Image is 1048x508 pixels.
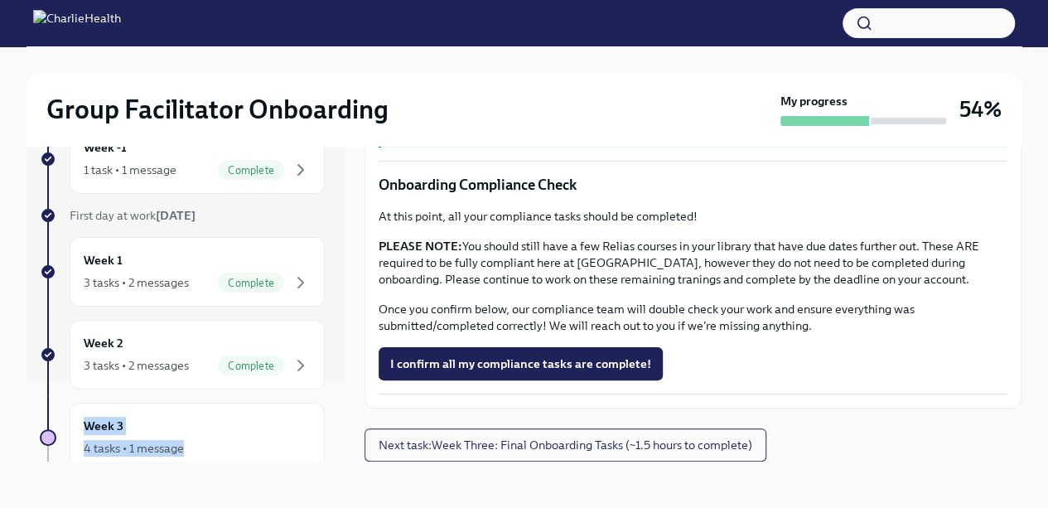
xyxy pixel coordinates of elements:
strong: PLEASE NOTE: [379,239,462,254]
div: 1 task • 1 message [84,162,176,178]
span: I confirm all my compliance tasks are complete! [390,356,651,372]
a: First day at work[DATE] [40,207,325,224]
h6: Week 3 [84,417,123,435]
p: Once you confirm below, our compliance team will double check your work and ensure everything was... [379,301,1007,334]
img: CharlieHealth [33,10,121,36]
h3: 54% [959,94,1002,124]
div: 3 tasks • 2 messages [84,274,189,291]
div: 4 tasks • 1 message [84,440,184,457]
a: Week -11 task • 1 messageComplete [40,124,325,194]
h6: Week 2 [84,334,123,352]
span: Complete [218,277,284,289]
button: I confirm all my compliance tasks are complete! [379,347,663,380]
span: Complete [218,164,284,177]
p: At this point, all your compliance tasks should be completed! [379,208,1007,225]
h6: Week -1 [84,138,127,157]
h6: Week 1 [84,251,123,269]
span: Complete [218,360,284,372]
p: Onboarding Compliance Check [379,175,1007,195]
p: You should still have a few Relias courses in your library that have due dates further out. These... [379,238,1007,288]
h2: Group Facilitator Onboarding [46,93,389,126]
a: Week 13 tasks • 2 messagesComplete [40,237,325,307]
strong: [DATE] [156,208,196,223]
a: Week 34 tasks • 1 message [40,403,325,472]
strong: My progress [780,93,848,109]
a: Week 23 tasks • 2 messagesComplete [40,320,325,389]
span: Next task : Week Three: Final Onboarding Tasks (~1.5 hours to complete) [379,437,752,453]
div: 3 tasks • 2 messages [84,357,189,374]
span: First day at work [70,208,196,223]
button: Next task:Week Three: Final Onboarding Tasks (~1.5 hours to complete) [365,428,766,462]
